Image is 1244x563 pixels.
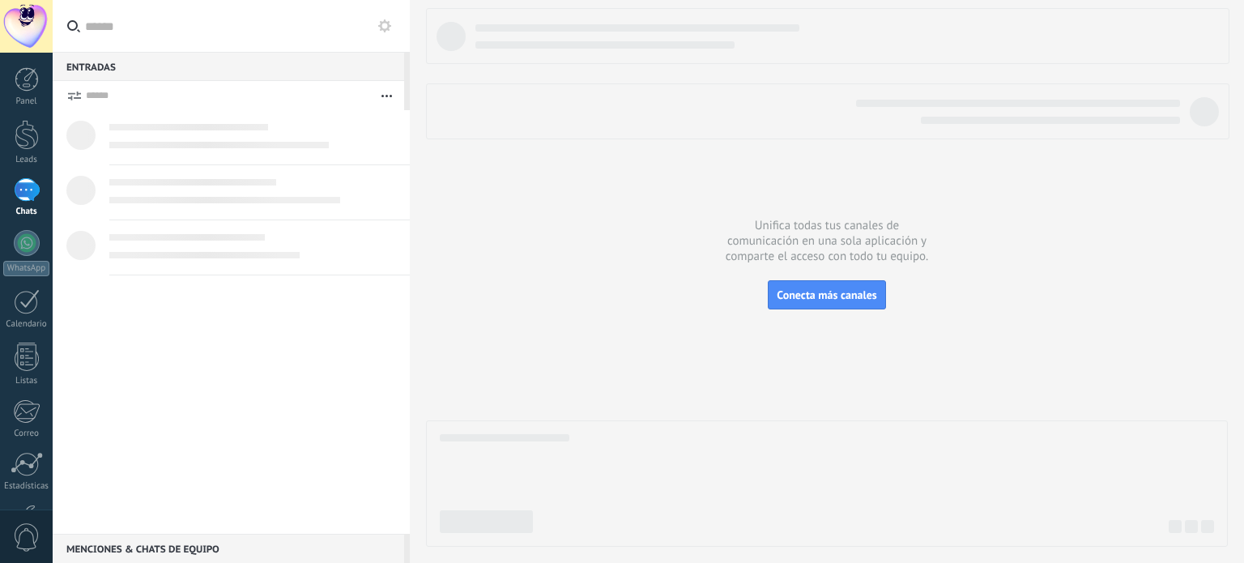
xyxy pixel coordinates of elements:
div: Correo [3,429,50,439]
div: Calendario [3,319,50,330]
div: Panel [3,96,50,107]
div: Leads [3,155,50,165]
button: Conecta más canales [768,280,885,309]
div: WhatsApp [3,261,49,276]
div: Chats [3,207,50,217]
div: Estadísticas [3,481,50,492]
div: Menciones & Chats de equipo [53,534,404,563]
span: Conecta más canales [777,288,876,302]
div: Entradas [53,52,404,81]
div: Listas [3,376,50,386]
